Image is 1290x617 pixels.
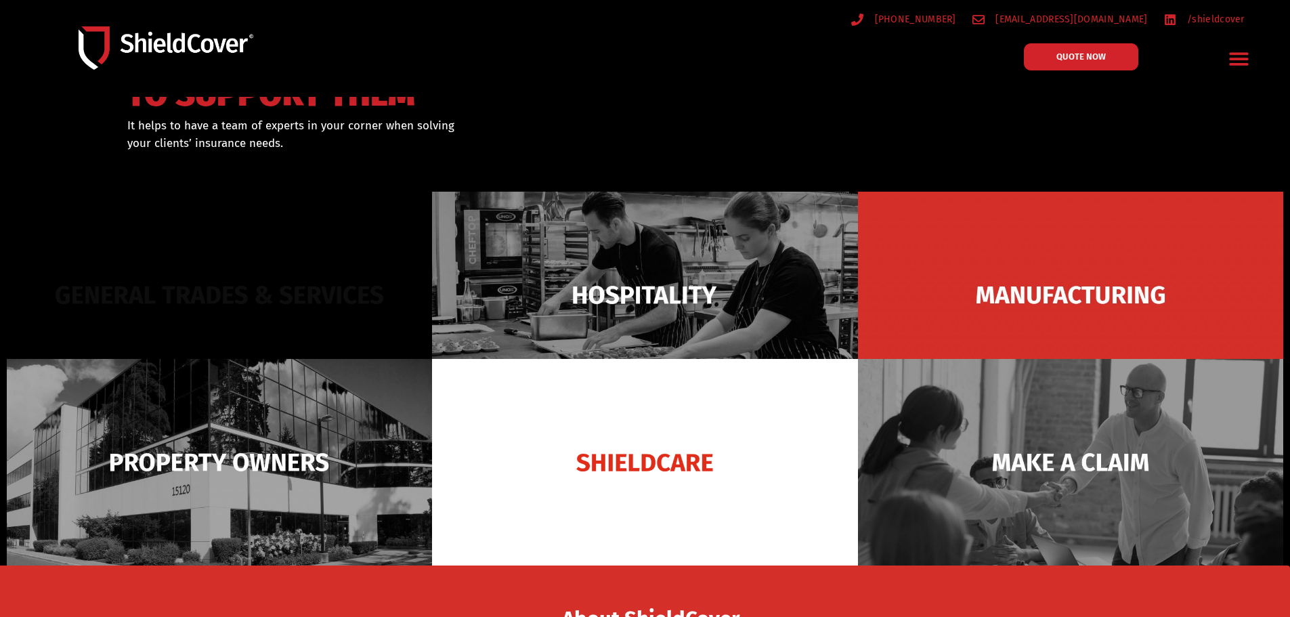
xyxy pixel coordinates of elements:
[127,135,714,152] p: your clients’ insurance needs.
[992,11,1147,28] span: [EMAIL_ADDRESS][DOMAIN_NAME]
[851,11,956,28] a: [PHONE_NUMBER]
[1056,52,1106,61] span: QUOTE NOW
[1024,43,1138,70] a: QUOTE NOW
[1164,11,1245,28] a: /shieldcover
[972,11,1148,28] a: [EMAIL_ADDRESS][DOMAIN_NAME]
[79,26,253,69] img: Shield-Cover-Underwriting-Australia-logo-full
[1184,11,1245,28] span: /shieldcover
[127,117,714,152] div: It helps to have a team of experts in your corner when solving
[872,11,956,28] span: [PHONE_NUMBER]
[1224,43,1255,75] div: Menu Toggle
